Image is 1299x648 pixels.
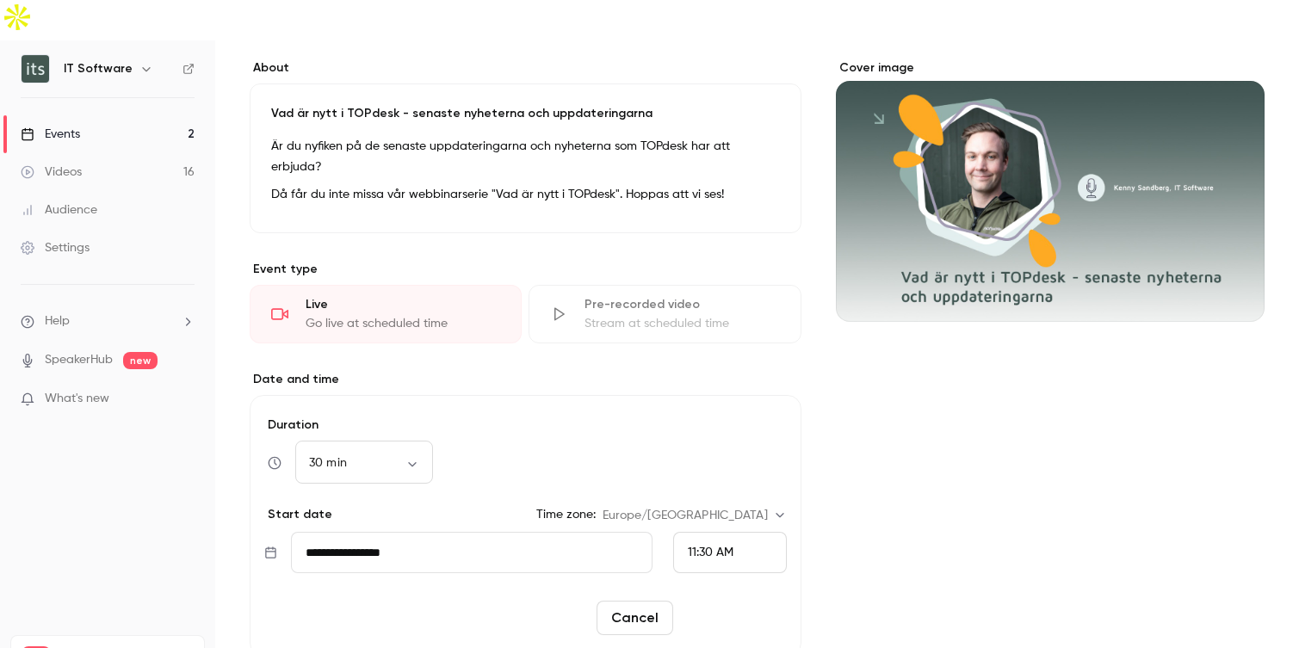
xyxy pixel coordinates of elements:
label: Date and time [250,371,801,388]
label: Time zone: [536,506,596,523]
div: Events [21,126,80,143]
div: Audience [21,201,97,219]
div: Live [306,296,500,313]
p: Event type [250,261,801,278]
iframe: Noticeable Trigger [174,392,195,407]
div: Europe/[GEOGRAPHIC_DATA] [603,507,787,524]
div: Pre-recorded videoStream at scheduled time [529,285,801,343]
p: Start date [264,506,332,523]
div: Videos [21,164,82,181]
div: From [673,532,787,573]
a: SpeakerHub [45,351,113,369]
span: Help [45,312,70,330]
div: LiveGo live at scheduled time [250,285,522,343]
p: Då får du inte missa vår webbinarserie "Vad är nytt i TOPdesk". Hoppas att vi ses! [271,184,780,205]
h6: IT Software [64,60,133,77]
span: What's new [45,390,109,408]
button: Reschedule [680,601,787,635]
p: Vad är nytt i TOPdesk - senaste nyheterna och uppdateringarna [271,105,780,122]
label: Duration [264,417,787,434]
div: Stream at scheduled time [585,315,779,332]
img: IT Software [22,55,49,83]
section: Cover image [836,59,1265,322]
label: Cover image [836,59,1265,77]
label: About [250,59,801,77]
span: new [123,352,158,369]
div: 30 min [295,454,433,472]
p: Är du nyfiken på de senaste uppdateringarna och nyheterna som TOPdesk har att erbjuda? [271,136,780,177]
div: Pre-recorded video [585,296,779,313]
li: help-dropdown-opener [21,312,195,330]
span: 11:30 AM [688,546,733,559]
button: Cancel [597,601,673,635]
div: Go live at scheduled time [306,315,500,332]
div: Settings [21,239,90,256]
